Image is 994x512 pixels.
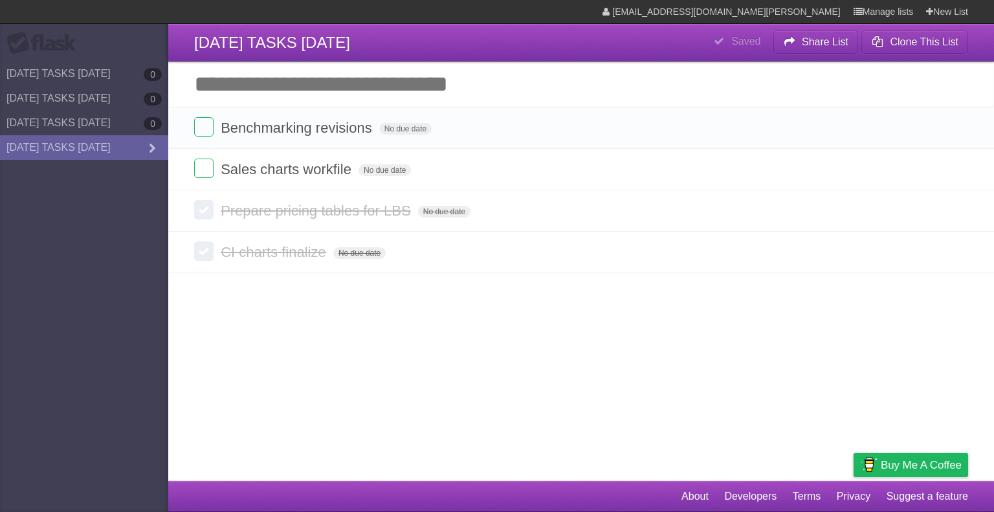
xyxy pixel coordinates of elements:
b: Share List [802,36,848,47]
label: Done [194,241,214,261]
span: No due date [359,164,411,176]
span: No due date [418,206,470,217]
span: No due date [333,247,386,259]
span: Benchmarking revisions [221,120,375,136]
img: Buy me a coffee [860,454,878,476]
a: Developers [724,484,777,509]
div: Flask [6,32,84,55]
b: 0 [144,117,162,130]
button: Clone This List [861,30,968,54]
label: Done [194,200,214,219]
span: No due date [379,123,432,135]
b: 0 [144,68,162,81]
a: About [681,484,709,509]
b: Saved [731,36,760,47]
a: Privacy [837,484,870,509]
a: Terms [793,484,821,509]
button: Share List [773,30,859,54]
label: Done [194,117,214,137]
span: Buy me a coffee [881,454,962,476]
span: CI charts finalize [221,244,329,260]
b: Clone This List [890,36,958,47]
span: Prepare pricing tables for LBS [221,203,414,219]
span: [DATE] TASKS [DATE] [194,34,350,51]
a: Suggest a feature [887,484,968,509]
span: Sales charts workfile [221,161,355,177]
b: 0 [144,93,162,106]
a: Buy me a coffee [854,453,968,477]
label: Done [194,159,214,178]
